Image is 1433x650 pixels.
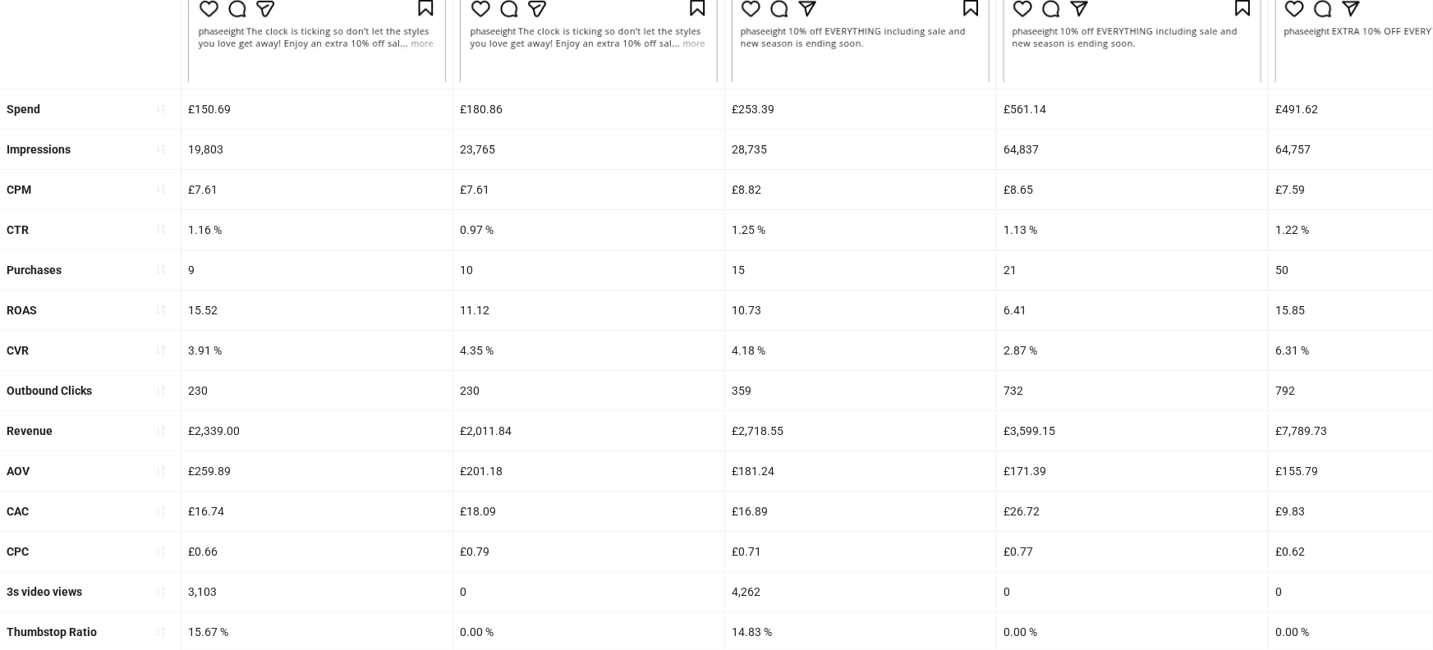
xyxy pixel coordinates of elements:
[997,210,1268,249] div: 1.13 %
[453,250,724,290] div: 10
[453,170,724,209] div: £7.61
[181,331,452,370] div: 3.91 %
[997,331,1268,370] div: 2.87 %
[453,291,724,330] div: 11.12
[7,465,30,478] b: AOV
[453,371,724,410] div: 230
[997,371,1268,410] div: 732
[997,411,1268,451] div: £3,599.15
[7,304,37,317] b: ROAS
[997,130,1268,169] div: 64,837
[155,263,167,275] span: sort-ascending
[997,170,1268,209] div: £8.65
[725,532,996,571] div: £0.71
[155,183,167,195] span: sort-ascending
[7,103,40,116] b: Spend
[181,572,452,611] div: 3,103
[181,250,452,290] div: 9
[453,492,724,531] div: £18.09
[997,250,1268,290] div: 21
[997,572,1268,611] div: 0
[155,546,167,557] span: sort-ascending
[155,103,167,114] span: sort-ascending
[155,626,167,638] span: sort-ascending
[155,465,167,477] span: sort-ascending
[181,89,452,129] div: £150.69
[997,291,1268,330] div: 6.41
[7,424,53,437] b: Revenue
[997,451,1268,491] div: £171.39
[453,210,724,249] div: 0.97 %
[181,130,452,169] div: 19,803
[453,331,724,370] div: 4.35 %
[725,371,996,410] div: 359
[155,425,167,437] span: sort-ascending
[725,411,996,451] div: £2,718.55
[453,89,724,129] div: £180.86
[181,210,452,249] div: 1.16 %
[725,250,996,290] div: 15
[725,572,996,611] div: 4,262
[181,170,452,209] div: £7.61
[181,532,452,571] div: £0.66
[725,89,996,129] div: £253.39
[997,492,1268,531] div: £26.72
[725,492,996,531] div: £16.89
[7,384,92,397] b: Outbound Clicks
[997,89,1268,129] div: £561.14
[453,532,724,571] div: £0.79
[7,344,29,357] b: CVR
[725,291,996,330] div: 10.73
[155,385,167,396] span: sort-ascending
[725,170,996,209] div: £8.82
[7,223,29,236] b: CTR
[155,304,167,316] span: sort-ascending
[155,223,167,235] span: sort-ascending
[7,545,29,558] b: CPC
[7,263,62,277] b: Purchases
[997,532,1268,571] div: £0.77
[7,625,97,639] b: Thumbstop Ratio
[155,506,167,517] span: sort-ascending
[725,210,996,249] div: 1.25 %
[181,291,452,330] div: 15.52
[181,411,452,451] div: £2,339.00
[725,331,996,370] div: 4.18 %
[7,143,71,156] b: Impressions
[725,451,996,491] div: £181.24
[155,143,167,154] span: sort-ascending
[453,572,724,611] div: 0
[725,130,996,169] div: 28,735
[453,130,724,169] div: 23,765
[155,586,167,597] span: sort-ascending
[7,505,29,518] b: CAC
[7,183,31,196] b: CPM
[453,451,724,491] div: £201.18
[7,585,82,598] b: 3s video views
[181,371,452,410] div: 230
[181,451,452,491] div: £259.89
[453,411,724,451] div: £2,011.84
[155,345,167,356] span: sort-ascending
[181,492,452,531] div: £16.74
